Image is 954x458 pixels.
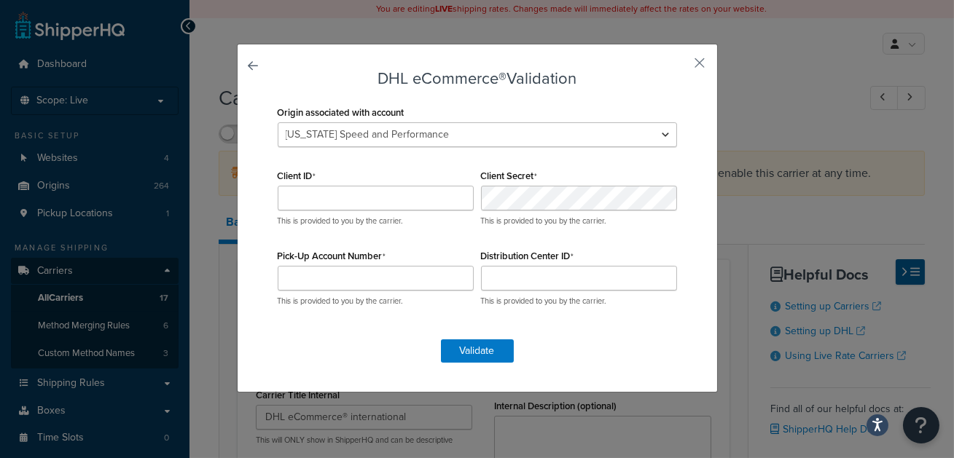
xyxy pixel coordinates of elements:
label: Pick-Up Account Number [278,250,386,262]
button: Validate [441,339,514,363]
p: This is provided to you by the carrier. [278,216,474,226]
label: Distribution Center ID [481,250,574,262]
label: Client Secret [481,170,538,182]
label: Client ID [278,170,316,182]
p: This is provided to you by the carrier. [278,296,474,307]
h3: DHL eCommerce® Validation [274,70,681,87]
label: Origin associated with account [278,107,404,118]
p: This is provided to you by the carrier. [481,296,677,307]
p: This is provided to you by the carrier. [481,216,677,226]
